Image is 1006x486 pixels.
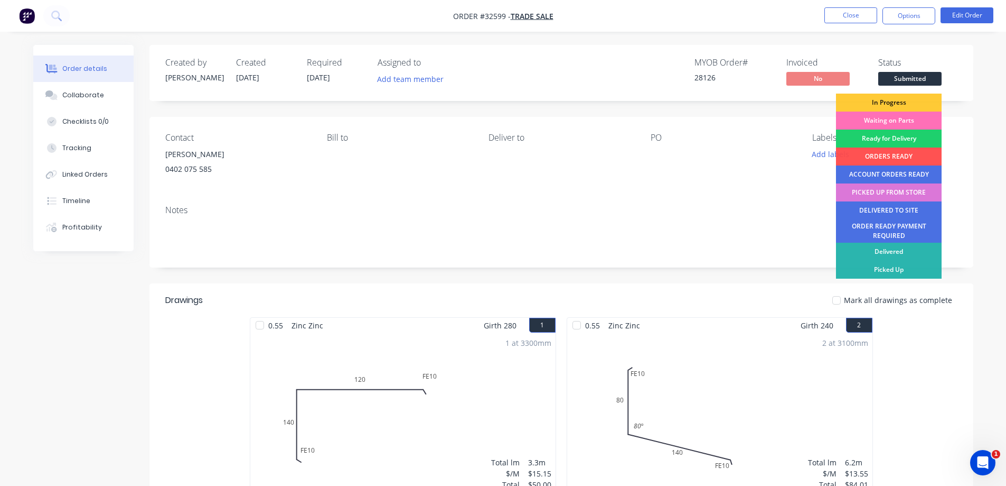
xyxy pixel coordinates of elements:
[528,468,551,479] div: $15.15
[165,133,310,143] div: Contact
[62,117,109,126] div: Checklists 0/0
[836,94,942,112] div: In Progress
[801,318,833,333] span: Girth 240
[836,184,942,201] div: PICKED UP FROM STORE
[604,318,644,333] span: Zinc Zinc
[371,72,449,86] button: Add team member
[165,72,223,83] div: [PERSON_NAME]
[33,214,134,241] button: Profitability
[484,318,516,333] span: Girth 280
[491,457,520,468] div: Total lm
[806,147,855,161] button: Add labels
[62,90,104,100] div: Collaborate
[836,112,942,130] div: Waiting on Parts
[845,457,868,468] div: 6.2m
[529,318,556,333] button: 1
[378,58,483,68] div: Assigned to
[836,166,942,184] div: ACCOUNT ORDERS READY
[941,7,993,23] button: Edit Order
[511,11,553,21] a: TRADE SALE
[836,130,942,148] div: Ready for Delivery
[836,219,942,243] div: ORDER READY PAYMENT REQUIRED
[165,205,957,215] div: Notes
[786,72,850,85] span: No
[287,318,327,333] span: Zinc Zinc
[453,11,511,21] span: Order #32599 -
[378,72,449,86] button: Add team member
[62,196,90,206] div: Timeline
[19,8,35,24] img: Factory
[808,468,836,479] div: $/M
[327,133,472,143] div: Bill to
[836,261,942,279] div: Picked Up
[824,7,877,23] button: Close
[808,457,836,468] div: Total lm
[165,294,203,307] div: Drawings
[694,58,774,68] div: MYOB Order #
[62,64,107,74] div: Order details
[882,7,935,24] button: Options
[878,72,942,88] button: Submitted
[651,133,795,143] div: PO
[165,58,223,68] div: Created by
[581,318,604,333] span: 0.55
[62,143,91,153] div: Tracking
[694,72,774,83] div: 28126
[491,468,520,479] div: $/M
[970,450,995,475] iframe: Intercom live chat
[846,318,872,333] button: 2
[992,450,1000,459] span: 1
[878,58,957,68] div: Status
[845,468,868,479] div: $13.55
[165,147,310,162] div: [PERSON_NAME]
[165,147,310,181] div: [PERSON_NAME]0402 075 585
[165,162,310,177] div: 0402 075 585
[236,58,294,68] div: Created
[836,243,942,261] div: Delivered
[812,133,957,143] div: Labels
[786,58,866,68] div: Invoiced
[33,161,134,188] button: Linked Orders
[307,72,330,82] span: [DATE]
[33,135,134,161] button: Tracking
[836,148,942,166] div: ORDERS READY
[33,82,134,108] button: Collaborate
[62,170,108,179] div: Linked Orders
[528,457,551,468] div: 3.3m
[878,72,942,85] span: Submitted
[33,108,134,135] button: Checklists 0/0
[236,72,259,82] span: [DATE]
[33,188,134,214] button: Timeline
[822,337,868,349] div: 2 at 3100mm
[836,201,942,219] div: DELIVERED TO SITE
[307,58,365,68] div: Required
[33,56,134,82] button: Order details
[505,337,551,349] div: 1 at 3300mm
[264,318,287,333] span: 0.55
[62,223,102,232] div: Profitability
[488,133,633,143] div: Deliver to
